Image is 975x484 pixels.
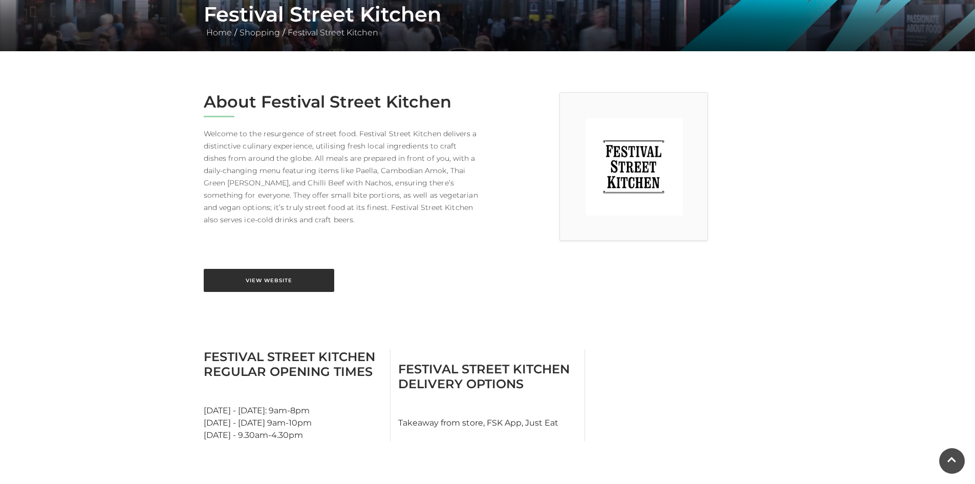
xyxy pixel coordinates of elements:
div: [DATE] - [DATE]: 9am-8pm [DATE] - [DATE] 9am-10pm [DATE] - 9.30am-4.30pm [196,349,391,441]
h2: About Festival Street Kitchen [204,92,480,112]
a: Festival Street Kitchen [285,28,381,37]
div: / / [196,2,779,39]
a: View Website [204,269,334,292]
h3: Festival Street Kitchen Regular Opening Times [204,349,382,379]
h3: Festival Street Kitchen Delivery Options [398,362,577,391]
a: Home [204,28,234,37]
p: Welcome to the resurgence of street food. Festival Street Kitchen delivers a distinctive culinary... [204,128,480,226]
h1: Festival Street Kitchen [204,2,772,27]
div: Takeaway from store, FSK App, Just Eat [391,349,585,441]
a: Shopping [237,28,283,37]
